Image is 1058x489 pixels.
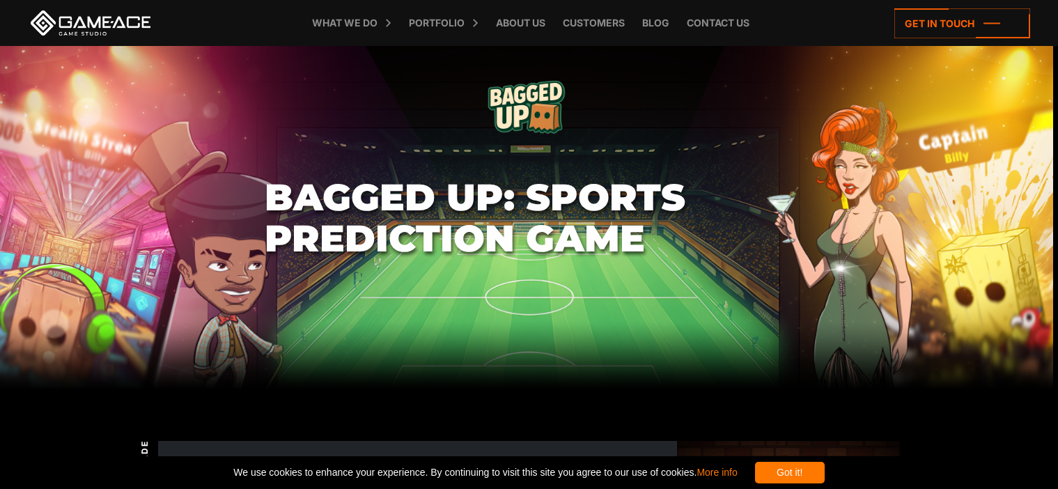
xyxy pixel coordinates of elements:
span: We use cookies to enhance your experience. By continuing to visit this site you agree to our use ... [233,462,737,483]
h1: Bagged Up: Sports Prediction Game [265,177,794,258]
a: More info [697,467,737,478]
a: Get in touch [894,8,1030,38]
div: Got it! [755,462,825,483]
